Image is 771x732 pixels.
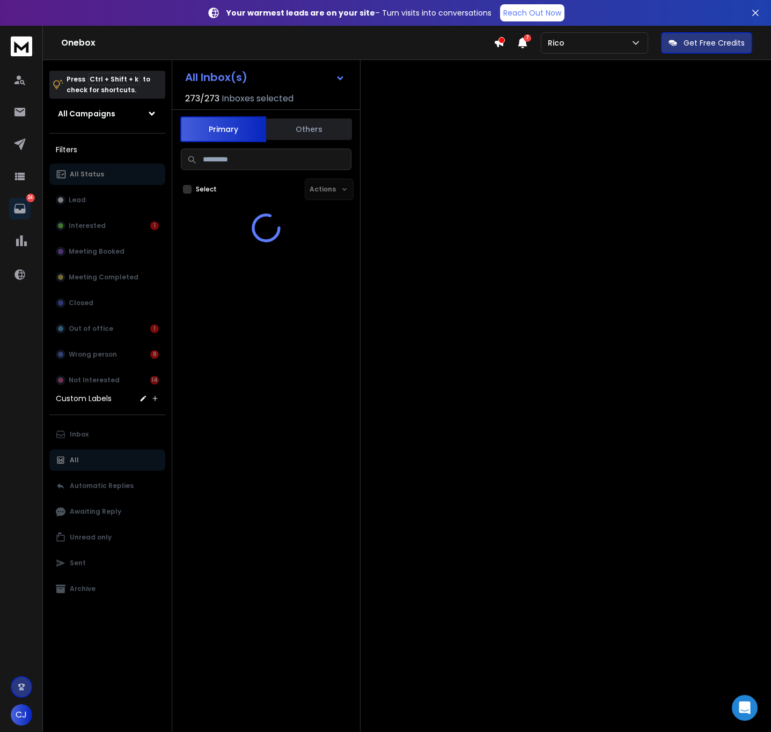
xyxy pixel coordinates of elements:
label: Select [196,185,217,194]
button: CJ [11,704,32,726]
div: Open Intercom Messenger [732,695,758,721]
button: All Inbox(s) [177,66,354,88]
h3: Custom Labels [56,393,112,404]
a: 24 [9,198,31,219]
span: 7 [524,34,531,42]
p: Get Free Credits [684,38,745,48]
p: Press to check for shortcuts. [67,74,150,95]
h1: Onebox [61,36,494,49]
p: Reach Out Now [503,8,561,18]
h1: All Inbox(s) [185,72,247,83]
a: Reach Out Now [500,4,564,21]
span: 273 / 273 [185,92,219,105]
h3: Filters [49,142,165,157]
p: 24 [26,194,35,202]
img: logo [11,36,32,56]
button: All Campaigns [49,103,165,124]
button: Primary [180,116,266,142]
strong: Your warmest leads are on your site [226,8,375,18]
button: Get Free Credits [661,32,752,54]
h1: All Campaigns [58,108,115,119]
h3: Inboxes selected [222,92,293,105]
button: Others [266,117,352,141]
p: – Turn visits into conversations [226,8,491,18]
span: Ctrl + Shift + k [88,73,140,85]
p: Rico [548,38,569,48]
